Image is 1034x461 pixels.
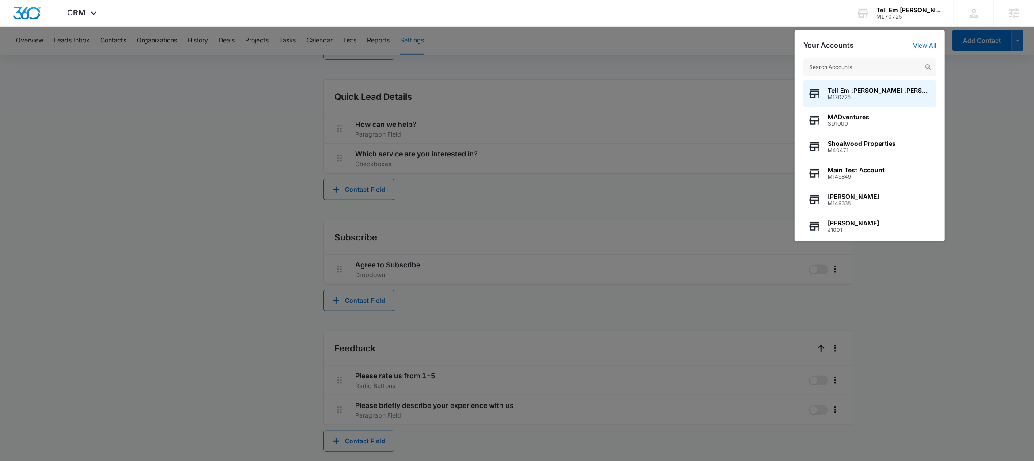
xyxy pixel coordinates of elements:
button: [PERSON_NAME]M149338 [803,187,936,213]
div: account id [876,14,941,20]
button: Tell Em [PERSON_NAME] [PERSON_NAME]M170725 [803,80,936,107]
div: account name [876,7,941,14]
h2: Your Accounts [803,41,854,50]
button: Shoalwood PropertiesM40471 [803,133,936,160]
span: J1001 [828,227,879,233]
span: M170725 [828,94,932,100]
span: M40471 [828,147,896,153]
span: CRM [68,8,86,17]
a: View All [913,42,936,49]
span: MADventures [828,114,869,121]
button: MADventuresSD1000 [803,107,936,133]
span: M149849 [828,174,885,180]
span: Main Test Account [828,167,885,174]
input: Search Accounts [803,58,936,76]
span: SD1000 [828,121,869,127]
button: Main Test AccountM149849 [803,160,936,187]
span: Shoalwood Properties [828,140,896,147]
span: [PERSON_NAME] [828,220,879,227]
span: Tell Em [PERSON_NAME] [PERSON_NAME] [828,87,932,94]
span: [PERSON_NAME] [828,193,879,200]
button: [PERSON_NAME]J1001 [803,213,936,240]
span: M149338 [828,200,879,206]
